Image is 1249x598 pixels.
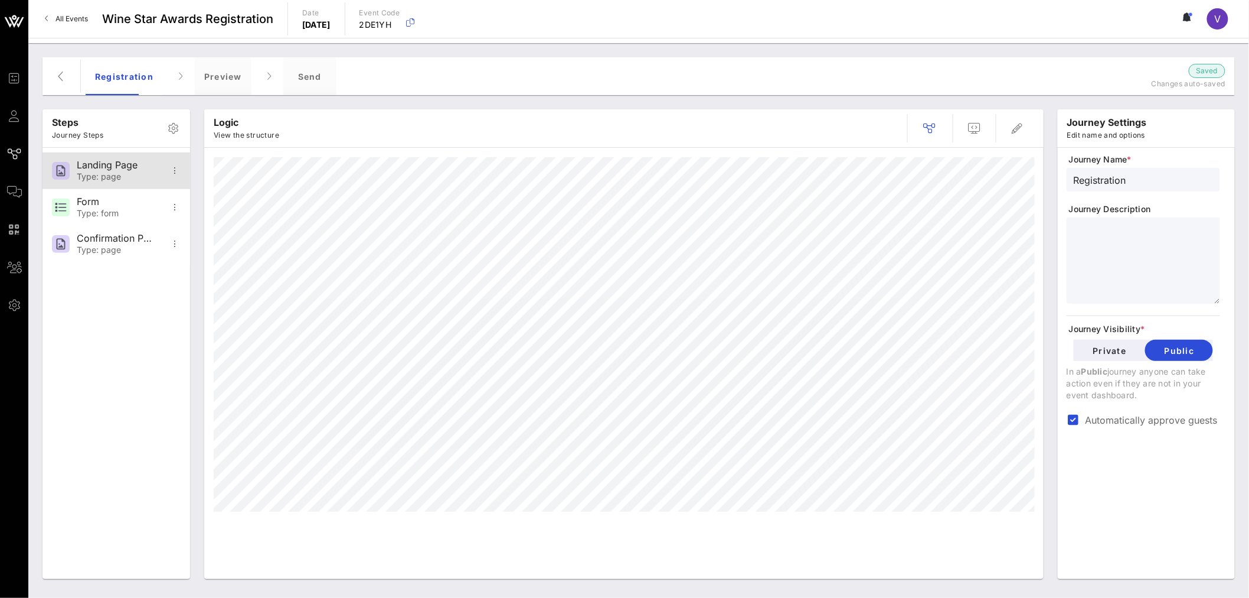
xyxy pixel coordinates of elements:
label: Automatically approve guests [1085,414,1220,426]
p: Steps [52,115,103,129]
p: 2DE1YH [359,19,400,31]
div: Type: form [77,209,155,219]
p: Journey Steps [52,129,103,141]
p: Edit name and options [1067,129,1147,141]
span: Public [1155,346,1204,356]
button: Private [1074,340,1145,361]
p: In a journey anyone can take action even if they are not in your event dashboard. [1067,366,1220,401]
a: All Events [38,9,95,28]
div: Landing Page [77,160,155,171]
div: Confirmation Page [77,233,155,244]
div: Type: page [77,245,155,255]
div: V [1207,8,1228,30]
span: All Events [55,14,88,23]
span: Journey Visibility [1069,323,1220,335]
p: Event Code [359,7,400,19]
p: journey settings [1067,115,1147,129]
p: Date [302,7,331,19]
button: Public [1145,340,1213,361]
span: Wine Star Awards Registration [102,10,273,28]
p: Changes auto-saved [1078,78,1225,90]
p: View the structure [214,129,279,141]
span: Private [1083,346,1136,356]
div: Registration [86,57,163,95]
span: V [1215,13,1221,25]
span: Saved [1196,65,1218,77]
div: Type: page [77,172,155,182]
span: Journey Description [1069,203,1220,215]
div: Form [77,196,155,207]
div: Preview [195,57,251,95]
div: Send [283,57,336,95]
span: Journey Name [1069,154,1220,165]
p: [DATE] [302,19,331,31]
p: Logic [214,115,279,129]
span: Public [1081,366,1108,376]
